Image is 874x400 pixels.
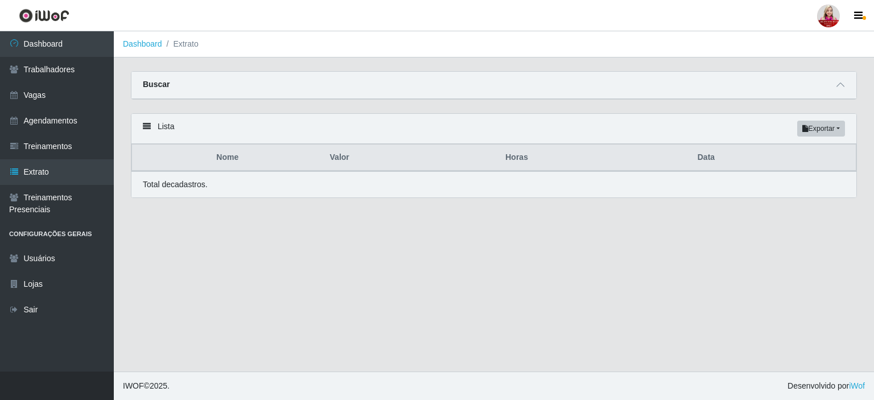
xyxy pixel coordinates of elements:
th: Nome [132,145,323,171]
nav: breadcrumb [114,31,874,57]
a: Dashboard [123,39,162,48]
span: IWOF [123,381,144,390]
li: Extrato [162,38,199,50]
a: iWof [849,381,865,390]
p: Total de cadastros. [143,179,208,191]
div: Lista [131,114,856,144]
img: CoreUI Logo [19,9,69,23]
button: Exportar [797,121,845,137]
th: Horas [498,145,691,171]
span: Desenvolvido por [788,380,865,392]
th: Data [691,145,856,171]
span: © 2025 . [123,380,170,392]
th: Valor [323,145,499,171]
strong: Buscar [143,80,170,89]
